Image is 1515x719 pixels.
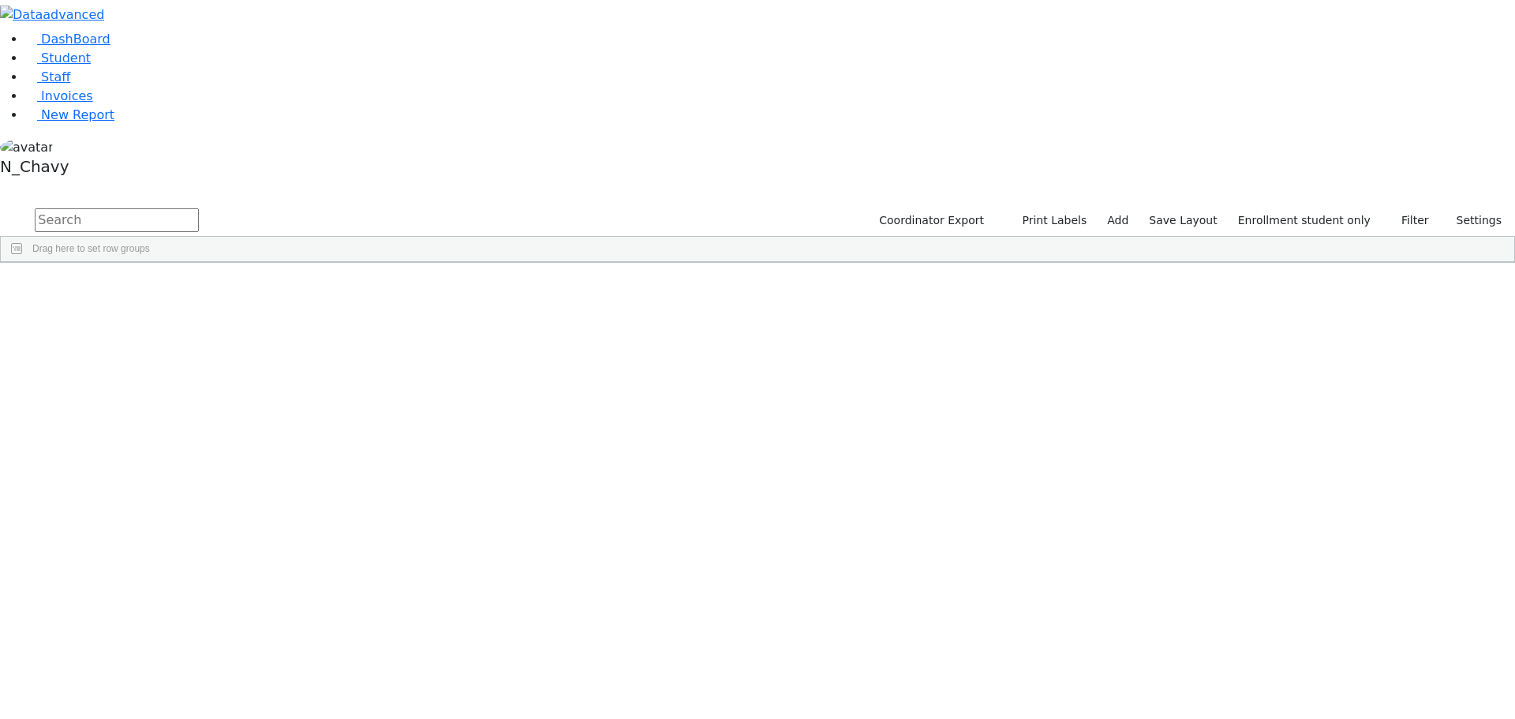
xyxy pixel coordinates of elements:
[41,32,110,47] span: DashBoard
[41,107,114,122] span: New Report
[41,88,93,103] span: Invoices
[35,208,199,232] input: Search
[1436,208,1509,233] button: Settings
[1381,208,1436,233] button: Filter
[41,69,70,84] span: Staff
[25,32,110,47] a: DashBoard
[25,69,70,84] a: Staff
[32,243,150,254] span: Drag here to set row groups
[25,51,91,66] a: Student
[1231,208,1378,233] label: Enrollment student only
[1004,208,1094,233] button: Print Labels
[25,88,93,103] a: Invoices
[869,208,991,233] button: Coordinator Export
[41,51,91,66] span: Student
[25,107,114,122] a: New Report
[1100,208,1135,233] a: Add
[1142,208,1224,233] button: Save Layout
